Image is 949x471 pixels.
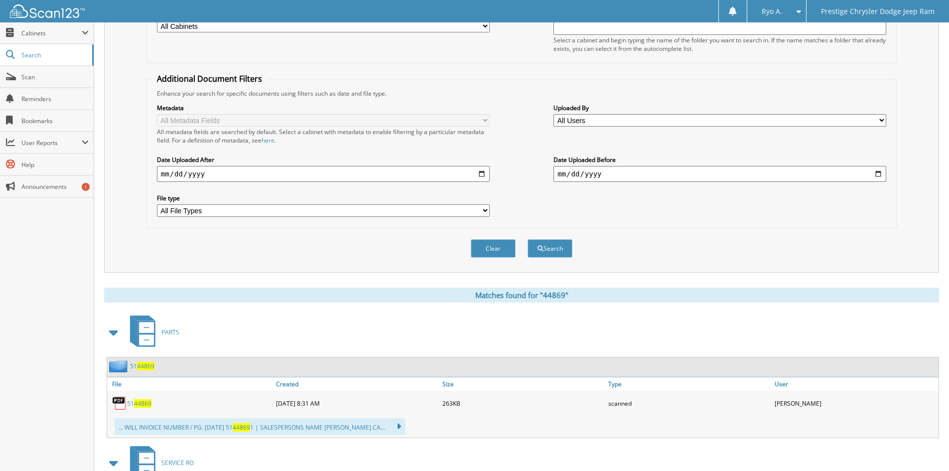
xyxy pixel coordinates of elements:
span: Cabinets [21,29,82,37]
label: Date Uploaded Before [553,156,886,164]
span: 44869 [233,423,250,432]
input: end [553,166,886,182]
a: Size [440,377,606,391]
span: 44869 [137,362,154,370]
label: Uploaded By [553,104,886,112]
span: Ryo A. [762,8,782,14]
div: Select a cabinet and begin typing the name of the folder you want to search in. If the name match... [553,36,886,53]
img: PDF.png [112,396,127,411]
span: Search [21,51,87,59]
span: User Reports [21,139,82,147]
div: 263KB [440,393,606,413]
div: [DATE] 8:31 AM [273,393,440,413]
a: 5144869 [127,399,151,408]
span: PARTS [161,328,179,336]
a: File [107,377,273,391]
span: Announcements [21,182,89,191]
label: File type [157,194,490,202]
button: Clear [471,239,516,258]
span: Reminders [21,95,89,103]
a: User [772,377,939,391]
a: PARTS [124,313,179,352]
div: 1 [82,183,90,191]
button: Search [528,239,572,258]
div: Matches found for "44869" [104,288,939,303]
span: 44869 [134,399,151,408]
span: Prestige Chrysler Dodge Jeep Ram [821,8,935,14]
div: [PERSON_NAME] [772,393,939,413]
a: Type [606,377,772,391]
img: folder2.png [109,360,130,372]
a: Created [273,377,440,391]
div: scanned [606,393,772,413]
label: Date Uploaded After [157,156,490,164]
a: 5144869 [130,362,154,370]
legend: Additional Document Filters [152,73,267,84]
a: here [262,136,274,145]
span: SERVICE RO [161,459,194,467]
span: Scan [21,73,89,81]
span: Bookmarks [21,117,89,125]
label: Metadata [157,104,490,112]
iframe: Chat Widget [899,423,949,471]
div: ... WILL INVOICE NUMBER / PG. [DATE] 51 1 | SALESPERSONS NAME [PERSON_NAME] CA... [115,418,405,435]
div: All metadata fields are searched by default. Select a cabinet with metadata to enable filtering b... [157,128,490,145]
input: start [157,166,490,182]
img: scan123-logo-white.svg [10,4,85,18]
span: Help [21,160,89,169]
div: Enhance your search for specific documents using filters such as date and file type. [152,89,891,98]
